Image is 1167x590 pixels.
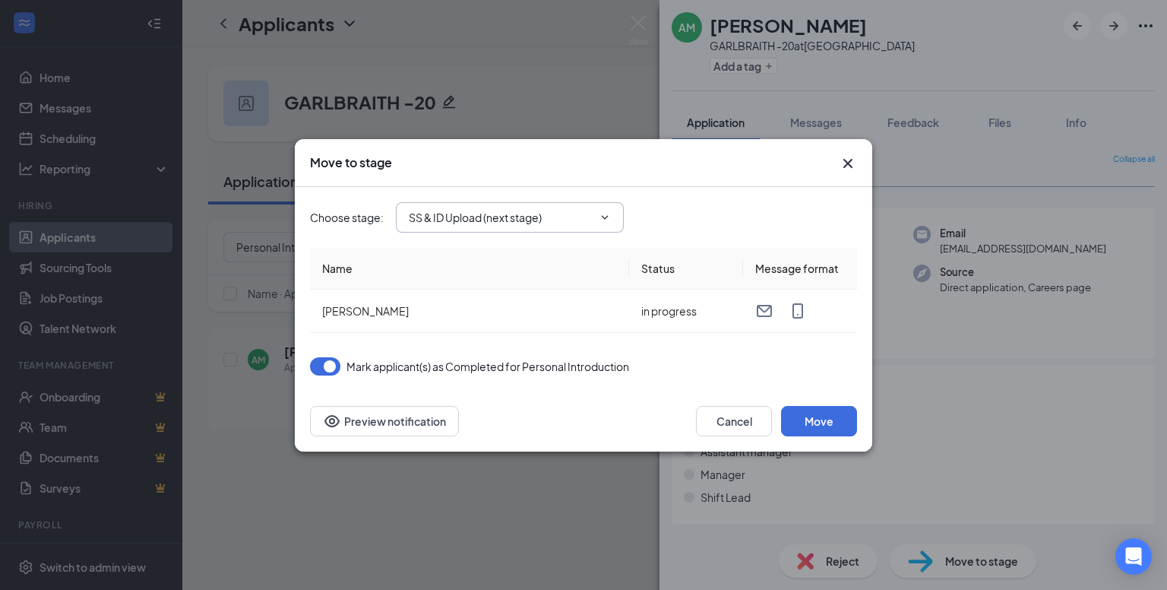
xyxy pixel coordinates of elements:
h3: Move to stage [310,154,392,171]
svg: Eye [323,412,341,430]
svg: ChevronDown [599,211,611,224]
button: Preview notificationEye [310,406,459,436]
button: Move [781,406,857,436]
th: Status [629,248,743,290]
svg: Cross [839,154,857,173]
button: Cancel [696,406,772,436]
span: [PERSON_NAME] [322,304,409,318]
span: Mark applicant(s) as Completed for Personal Introduction [346,357,629,376]
svg: Email [755,302,773,320]
span: Choose stage : [310,209,384,226]
td: in progress [629,290,743,333]
button: Close [839,154,857,173]
svg: MobileSms [789,302,807,320]
div: Open Intercom Messenger [1115,538,1152,575]
th: Name [310,248,629,290]
th: Message format [743,248,857,290]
